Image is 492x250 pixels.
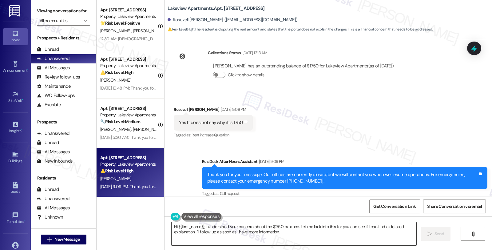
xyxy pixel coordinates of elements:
div: Property: Lakeview Apartments [100,13,157,20]
i:  [471,232,475,236]
span: New Message [54,236,80,243]
span: Rent increase , [192,132,214,138]
div: Review follow-ups [37,74,80,80]
div: [DATE] 10:48 PM: Thank you for your message. Our offices are currently closed, but we will contac... [100,85,475,91]
div: New Inbounds [37,158,73,164]
div: Collections Status [208,50,241,56]
div: Tagged as: [174,131,253,139]
i:  [427,232,432,236]
button: Share Conversation via email [423,200,486,213]
div: Prospects + Residents [31,35,96,41]
strong: 🔧 Risk Level: Medium [100,119,140,124]
a: Insights • [3,119,28,136]
div: Apt. [STREET_ADDRESS] [100,7,157,13]
div: Property: Lakeview Apartments [100,112,157,118]
div: [DATE] 9:09 PM [219,106,246,113]
span: • [27,67,28,72]
button: Get Conversation Link [369,200,420,213]
div: [DATE] 9:09 PM: Thank you for your message. Our offices are currently closed, but we will contact... [100,184,474,189]
div: [DATE] 5:30 AM: Thank you for your message. Our offices are currently closed, but we will contact... [100,135,474,140]
div: Apt. [STREET_ADDRESS] [100,56,157,62]
i:  [47,237,52,242]
div: Rosezell [PERSON_NAME] [174,106,253,115]
label: Click to show details [228,72,264,78]
a: Inbox [3,28,28,45]
div: Yes It does not say why it is 1750. [179,119,243,126]
button: Send [421,227,451,241]
div: [DATE] 12:13 AM [241,50,267,56]
div: Residents [31,175,96,181]
div: Property: Lakeview Apartments [100,161,157,167]
span: • [22,98,23,102]
i:  [84,18,87,23]
span: Share Conversation via email [427,203,482,210]
span: [PERSON_NAME] [100,77,131,83]
div: Rosezell [PERSON_NAME]. ([EMAIL_ADDRESS][DOMAIN_NAME]) [168,17,297,23]
strong: ⚠️ Risk Level: High [168,27,194,32]
span: [PERSON_NAME] [100,127,133,132]
div: ResiDesk After Hours Assistant [202,158,487,167]
img: ResiDesk Logo [9,5,22,17]
div: All Messages [37,205,70,211]
strong: 🌟 Risk Level: Positive [100,20,140,26]
div: Thank you for your message. Our offices are currently closed, but we will contact you when we res... [207,171,478,185]
div: [PERSON_NAME] has an outstanding balance of $1750 for Lakeview Apartments (as of [DATE]) [213,63,394,69]
button: New Message [41,235,86,244]
div: Apt. [STREET_ADDRESS] [100,155,157,161]
strong: ⚠️ Risk Level: High [100,70,133,75]
span: • [21,128,22,132]
div: Prospects [31,119,96,125]
div: Unread [37,46,59,53]
label: Viewing conversations for [37,6,90,16]
span: Get Conversation Link [373,203,416,210]
div: Unknown [37,214,63,220]
span: Send [434,231,444,237]
b: Lakeview Apartments: Apt. [STREET_ADDRESS] [168,5,264,12]
div: Unread [37,139,59,146]
span: Call request [220,191,239,196]
div: 12:30 AM: [DEMOGRAPHIC_DATA] te bendiga ya Estiben lo arreglo gracia amén [100,36,241,42]
a: Templates • [3,210,28,227]
div: Unanswered [37,196,69,202]
div: Apt. [STREET_ADDRESS] [100,105,157,112]
span: • [24,219,25,223]
div: [DATE] 9:09 PM [257,158,284,165]
input: All communities [40,16,80,26]
div: Maintenance [37,83,71,90]
span: [PERSON_NAME] [100,176,131,181]
a: Site Visit • [3,89,28,106]
textarea: Hi {{first_name}}, I understand your concern about the $1750 balance. Let me look into this for y... [172,222,416,245]
strong: ⚠️ Risk Level: High [100,168,133,174]
a: Leads [3,180,28,196]
div: Unread [37,186,59,193]
span: : The resident is disputing the rent amount and states that the portal does not explain the charg... [168,26,432,33]
div: All Messages [37,149,70,155]
div: WO Follow-ups [37,92,75,99]
div: All Messages [37,65,70,71]
span: Question [214,132,229,138]
div: Tagged as: [202,189,487,198]
a: Buildings [3,149,28,166]
div: Unanswered [37,130,69,137]
span: [PERSON_NAME] [133,28,164,34]
div: Property: Lakeview Apartments [100,62,157,69]
div: Unanswered [37,55,69,62]
span: [PERSON_NAME] [133,127,164,132]
div: Escalate [37,102,61,108]
span: [PERSON_NAME] [100,28,133,34]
